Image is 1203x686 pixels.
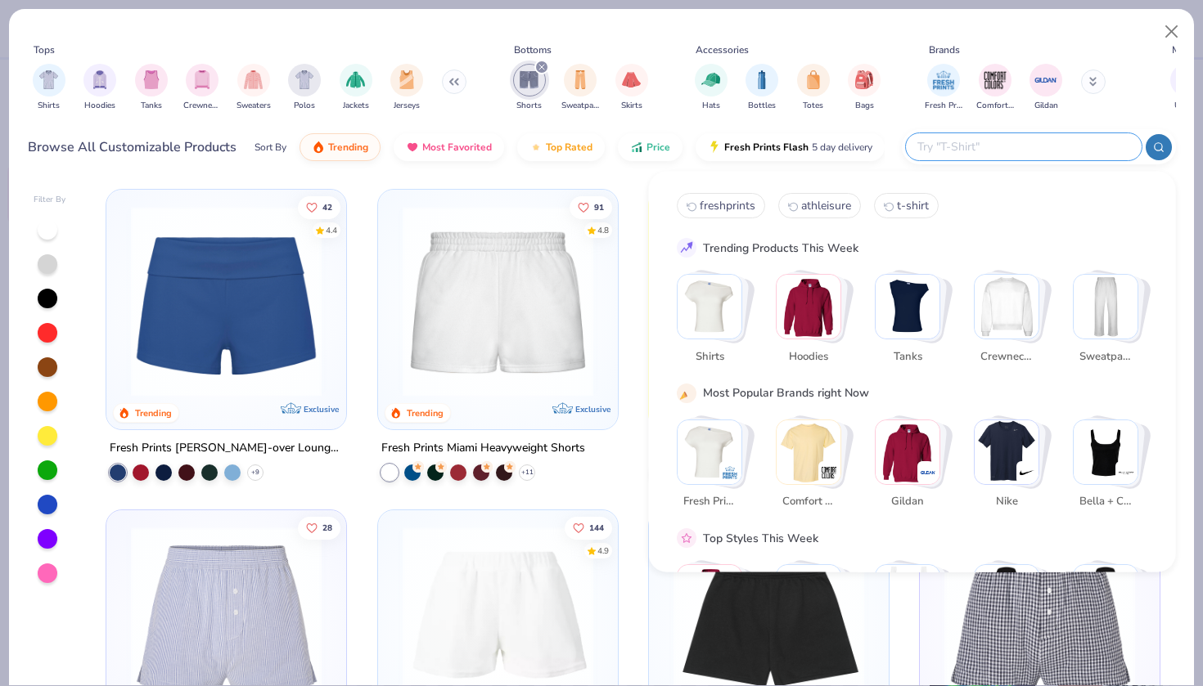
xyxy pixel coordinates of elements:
input: Try "T-Shirt" [916,137,1130,156]
img: Sweatpants [1074,275,1138,339]
button: Top Rated [517,133,605,161]
div: 4.4 [326,224,337,236]
span: Bella + Canvas [1079,494,1132,510]
button: filter button [340,64,372,112]
span: 91 [593,203,603,211]
img: Fresh Prints Image [931,68,956,92]
button: filter button [1030,64,1062,112]
span: Jerseys [394,100,420,112]
div: filter for Totes [797,64,830,112]
img: Shorts Image [520,70,538,89]
div: Most Popular Brands right Now [703,384,869,401]
span: Totes [803,100,823,112]
img: Jerseys Image [398,70,416,89]
button: Stack Card Button Gildan [875,419,950,516]
span: Fresh Prints [683,494,736,510]
img: Hoodies [777,275,840,339]
button: filter button [1170,64,1203,112]
div: filter for Bags [848,64,881,112]
button: Stack Card Button Athleisure [875,564,950,661]
div: filter for Hoodies [83,64,116,112]
button: Close [1156,16,1187,47]
img: Gildan Image [1034,68,1058,92]
div: filter for Shirts [33,64,65,112]
img: flash.gif [708,141,721,154]
img: Sweaters Image [244,70,263,89]
span: Bottles [748,100,776,112]
button: t-shirt2 [874,193,939,218]
button: filter button [183,64,221,112]
span: Crewnecks [183,100,221,112]
img: Tanks [876,275,939,339]
img: Crewnecks Image [193,70,211,89]
img: Comfort Colors [777,419,840,483]
span: Crewnecks [980,348,1033,365]
img: TopRated.gif [529,141,543,154]
div: filter for Sweatpants [561,64,599,112]
span: Unisex [1174,100,1199,112]
button: Stack Card Button Outdoorsy [974,564,1049,661]
img: Gildan [920,464,936,480]
img: Bella + Canvas [1118,464,1134,480]
span: Tanks [141,100,162,112]
span: Jackets [343,100,369,112]
button: Stack Card Button Tanks [875,274,950,371]
button: filter button [848,64,881,112]
button: Stack Card Button Hoodies [776,274,851,371]
button: Like [298,517,340,540]
button: Like [564,517,611,540]
img: Hats Image [701,70,720,89]
button: filter button [797,64,830,112]
span: Most Favorited [422,141,492,154]
span: Fresh Prints [925,100,962,112]
span: Gildan [881,494,934,510]
span: Comfort Colors [782,494,835,510]
span: + 9 [251,468,259,478]
span: Shirts [38,100,60,112]
button: Price [618,133,683,161]
img: party_popper.gif [679,385,694,400]
span: 28 [322,524,332,532]
div: Tops [34,43,55,57]
button: Stack Card Button Preppy [1073,564,1148,661]
div: filter for Hats [695,64,728,112]
span: Gildan [1034,100,1058,112]
span: Polos [294,100,315,112]
span: Sweaters [237,100,271,112]
div: filter for Jerseys [390,64,423,112]
span: Hoodies [782,348,835,365]
div: 4.9 [597,545,608,558]
div: Fresh Prints [PERSON_NAME]-over Lounge Shorts [110,438,343,459]
span: Bags [855,100,874,112]
img: pink_star.gif [679,531,694,545]
button: filter button [695,64,728,112]
span: Top Rated [546,141,592,154]
div: Brands [929,43,960,57]
span: Tanks [881,348,934,365]
button: Stack Card Button Classic [677,564,752,661]
button: athleisure 1 [778,193,861,218]
div: filter for Unisex [1170,64,1203,112]
span: Comfort Colors [976,100,1014,112]
span: 5 day delivery [812,138,872,157]
button: filter button [615,64,648,112]
button: filter button [925,64,962,112]
div: Filter By [34,194,66,206]
img: Gildan [876,419,939,483]
span: athleisure [801,198,851,213]
img: trending.gif [312,141,325,154]
div: filter for Tanks [135,64,168,112]
button: filter button [83,64,116,112]
button: filter button [976,64,1014,112]
button: Stack Card Button Shirts [677,274,752,371]
div: filter for Polos [288,64,321,112]
span: Hoodies [84,100,115,112]
img: Fresh Prints [678,419,741,483]
div: filter for Jackets [340,64,372,112]
img: Shirts [678,275,741,339]
button: Stack Card Button Crewnecks [974,274,1049,371]
div: Fresh Prints Miami Heavyweight Shorts [381,438,585,459]
button: filter button [135,64,168,112]
span: Hats [702,100,720,112]
div: filter for Bottles [746,64,778,112]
